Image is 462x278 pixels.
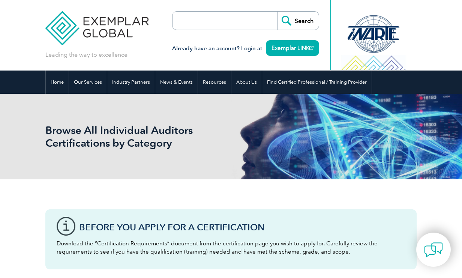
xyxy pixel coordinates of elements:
[45,124,250,149] h1: Browse All Individual Auditors Certifications by Category
[262,71,372,94] a: Find Certified Professional / Training Provider
[277,12,319,30] input: Search
[424,240,443,259] img: contact-chat.png
[266,40,319,56] a: Exemplar LINK
[107,71,155,94] a: Industry Partners
[69,71,107,94] a: Our Services
[57,239,405,256] p: Download the “Certification Requirements” document from the certification page you wish to apply ...
[79,222,405,232] h3: Before You Apply For a Certification
[46,71,69,94] a: Home
[231,71,262,94] a: About Us
[309,46,313,50] img: open_square.png
[155,71,198,94] a: News & Events
[198,71,231,94] a: Resources
[172,44,319,53] h3: Already have an account? Login at
[45,51,127,59] p: Leading the way to excellence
